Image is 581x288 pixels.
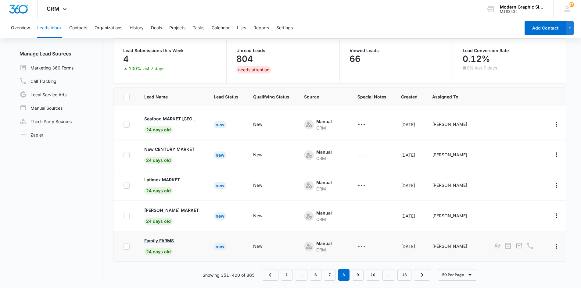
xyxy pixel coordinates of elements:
div: Manual [316,210,332,216]
h3: Manage Lead Sources [15,50,103,57]
button: Call [526,242,534,250]
p: Showing 351-400 of 865 [203,272,255,278]
button: Actions [551,241,561,251]
div: --- [357,212,366,220]
div: - - Select to Edit Field [253,151,273,159]
div: - - Select to Edit Field [357,212,377,220]
a: Marketing 360 Forms [20,64,74,71]
button: Settings [276,18,293,38]
span: 24 days old [144,248,173,255]
a: Next Page [414,269,430,281]
div: New [253,151,262,158]
div: CRM [316,247,332,253]
div: --- [357,151,366,159]
span: Lead Status [214,94,238,100]
p: 100% last 7 days [129,66,164,71]
p: 0% last 7 days [467,66,497,70]
p: 66 [350,54,360,64]
div: needs attention [236,66,271,73]
button: Tasks [193,18,204,38]
a: New CENTURY MARKET24 days old [144,146,199,163]
button: Contacts [69,18,87,38]
button: Organizations [95,18,122,38]
div: - - Select to Edit Field [357,151,377,159]
span: Created [401,94,418,100]
button: Reports [253,18,269,38]
p: [PERSON_NAME] MARKET [144,207,199,213]
div: - - Select to Edit Field [253,182,273,189]
span: Assigned To [432,94,478,100]
div: - - Select to Edit Field [253,243,273,250]
button: Overview [11,18,30,38]
div: - - Select to Edit Field [432,121,478,128]
a: Call [526,245,534,251]
div: New [214,243,226,250]
div: - - Select to Edit Field [432,151,478,159]
div: - - Select to Edit Field [357,243,377,250]
button: Leads Inbox [37,18,62,38]
button: Actions [551,180,561,190]
div: CRM [316,155,332,162]
p: Latimex MARKET [144,176,180,183]
a: Page 10 [366,269,380,281]
p: Family FARMS [144,237,174,244]
div: New [253,182,262,188]
span: 24 days old [144,218,173,225]
a: Page 6 [310,269,321,281]
div: - - Select to Edit Field [304,240,343,253]
a: [PERSON_NAME] MARKET24 days old [144,207,199,224]
a: Previous Page [262,269,278,281]
button: Actions [551,119,561,129]
a: New [214,122,226,127]
a: Manual Sources [20,104,63,112]
div: Manual [316,118,332,125]
span: 24 days old [144,126,173,133]
div: - - Select to Edit Field [357,121,377,128]
p: Viewed Leads [350,48,443,53]
span: Source [304,94,343,100]
a: New [214,152,226,158]
div: New [253,121,262,127]
div: - - Select to Edit Field [304,179,343,192]
button: Lists [237,18,246,38]
div: --- [357,243,366,250]
a: Page 1 [281,269,292,281]
button: Calendar [212,18,230,38]
span: 24 days old [144,187,173,194]
div: account id [500,9,544,14]
div: CRM [316,216,332,222]
div: --- [357,121,366,128]
div: [DATE] [401,152,418,158]
span: Special Notes [357,94,386,100]
button: Deals [151,18,162,38]
em: 8 [338,269,350,281]
p: 804 [236,54,253,64]
a: Zapier [20,132,43,138]
div: [DATE] [401,182,418,189]
span: Lead Name [144,94,199,100]
div: - - Select to Edit Field [357,182,377,189]
div: [PERSON_NAME] [432,182,467,188]
div: [PERSON_NAME] [432,151,467,158]
a: Local Service Ads [20,91,66,98]
button: Archive [504,242,512,250]
nav: Pagination [262,269,430,281]
div: [DATE] [401,243,418,250]
a: Page 18 [397,269,411,281]
button: History [130,18,144,38]
div: New [214,182,226,189]
a: New [214,213,226,219]
p: Lead Submissions this Week [123,48,217,53]
div: - - Select to Edit Field [304,149,343,162]
p: 4 [123,54,129,64]
div: Manual [316,240,332,247]
button: Add as Contact [493,242,501,250]
span: Qualifying Status [253,94,289,100]
button: Actions [551,150,561,160]
div: notifications count [569,2,574,7]
p: Seafood MARKET [GEOGRAPHIC_DATA] [144,116,199,122]
a: New [214,183,226,188]
div: New [214,151,226,159]
button: Projects [169,18,185,38]
div: - - Select to Edit Field [304,118,343,131]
